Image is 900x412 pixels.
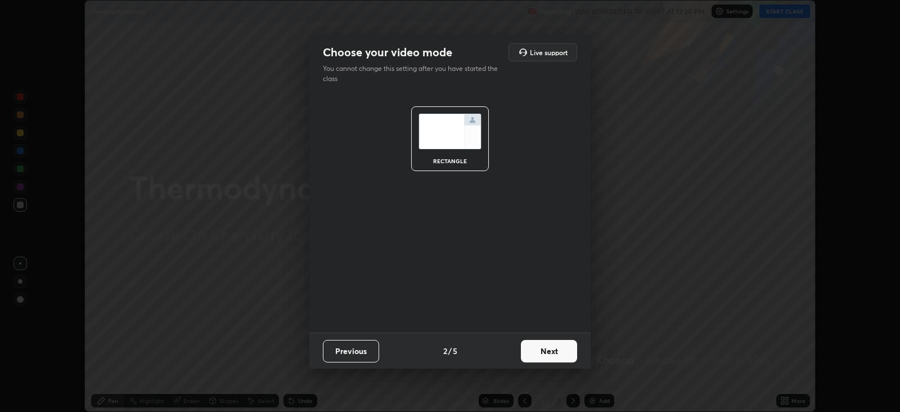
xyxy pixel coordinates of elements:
[323,45,452,60] h2: Choose your video mode
[418,114,481,149] img: normalScreenIcon.ae25ed63.svg
[448,345,452,357] h4: /
[323,340,379,362] button: Previous
[530,49,568,56] h5: Live support
[323,64,505,84] p: You cannot change this setting after you have started the class
[453,345,457,357] h4: 5
[443,345,447,357] h4: 2
[521,340,577,362] button: Next
[427,158,472,164] div: rectangle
